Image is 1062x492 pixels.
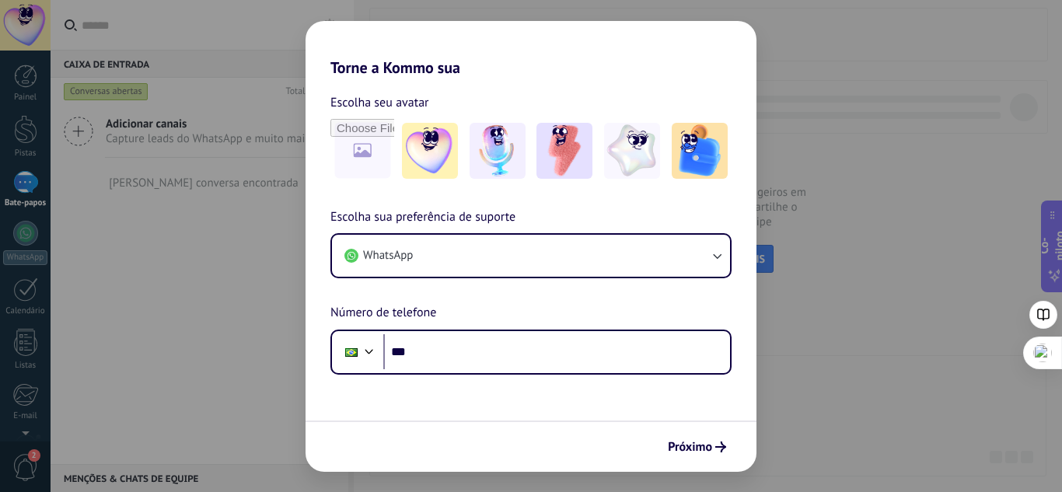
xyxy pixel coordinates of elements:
img: -1.jpeg [402,123,458,179]
font: Torne a Kommo sua [330,58,460,78]
button: WhatsApp [332,235,730,277]
button: Próximo [661,434,733,460]
font: Próximo [668,439,712,455]
font: Número de telefone [330,305,436,320]
img: -2.jpeg [470,123,526,179]
font: Escolha seu avatar [330,95,429,110]
img: -3.jpeg [536,123,592,179]
img: -4.jpeg [604,123,660,179]
font: WhatsApp [363,248,413,263]
div: Brasil: + 55 [337,336,366,368]
img: -5.jpeg [672,123,728,179]
font: Escolha sua preferência de suporte [330,209,515,225]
